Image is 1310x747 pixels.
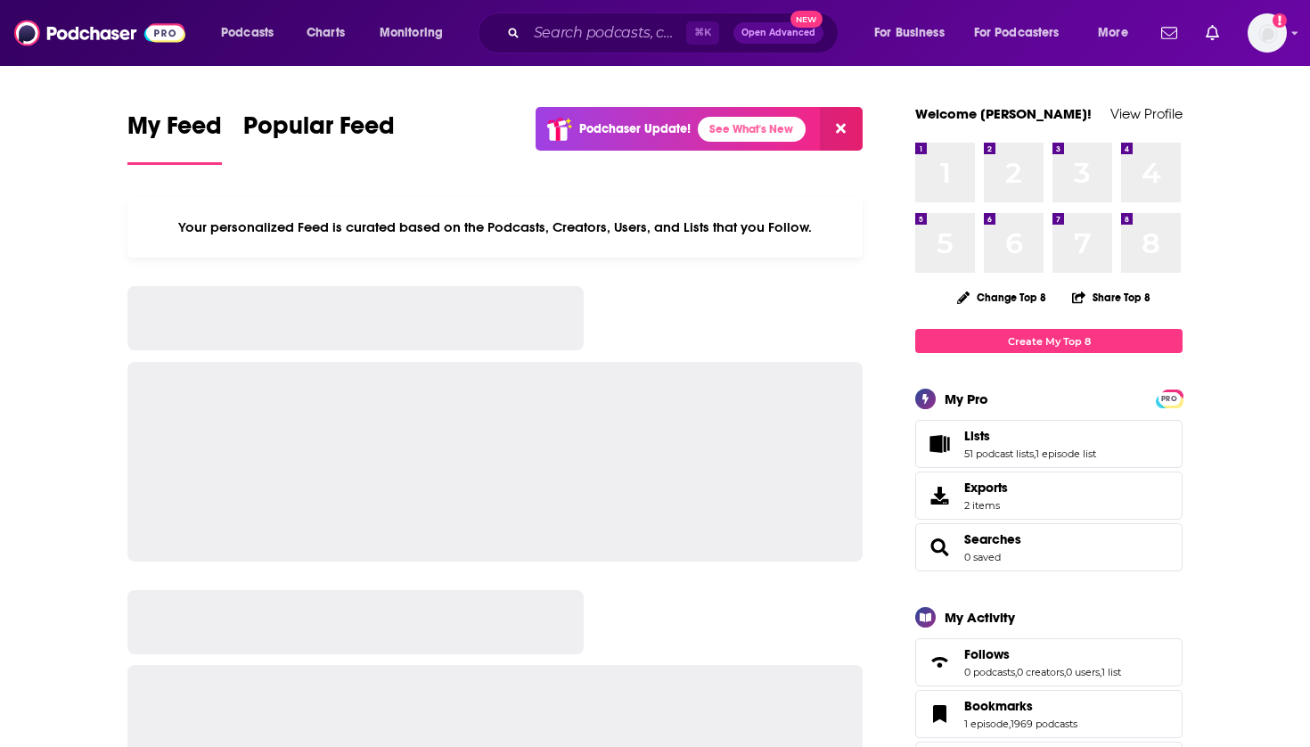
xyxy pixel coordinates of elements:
[964,698,1033,714] span: Bookmarks
[921,702,957,726] a: Bookmarks
[1248,13,1287,53] button: Show profile menu
[915,523,1183,571] span: Searches
[874,21,945,45] span: For Business
[964,646,1121,662] a: Follows
[698,117,806,142] a: See What's New
[974,21,1060,45] span: For Podcasters
[964,480,1008,496] span: Exports
[964,646,1010,662] span: Follows
[579,121,691,136] p: Podchaser Update!
[921,650,957,675] a: Follows
[380,21,443,45] span: Monitoring
[221,21,274,45] span: Podcasts
[1100,666,1101,678] span: ,
[915,329,1183,353] a: Create My Top 8
[915,420,1183,468] span: Lists
[1248,13,1287,53] span: Logged in as Mark.Hayward
[127,111,222,165] a: My Feed
[964,428,1096,444] a: Lists
[527,19,686,47] input: Search podcasts, credits, & more...
[964,698,1077,714] a: Bookmarks
[295,19,356,47] a: Charts
[127,111,222,152] span: My Feed
[1017,666,1064,678] a: 0 creators
[964,499,1008,512] span: 2 items
[945,609,1015,626] div: My Activity
[209,19,297,47] button: open menu
[1009,718,1011,730] span: ,
[964,551,1001,563] a: 0 saved
[964,531,1021,547] a: Searches
[1064,666,1066,678] span: ,
[741,29,815,37] span: Open Advanced
[1154,18,1184,48] a: Show notifications dropdown
[14,16,185,50] img: Podchaser - Follow, Share and Rate Podcasts
[1101,666,1121,678] a: 1 list
[367,19,466,47] button: open menu
[915,690,1183,738] span: Bookmarks
[1036,447,1096,460] a: 1 episode list
[495,12,856,53] div: Search podcasts, credits, & more...
[915,105,1092,122] a: Welcome [PERSON_NAME]!
[915,638,1183,686] span: Follows
[127,197,863,258] div: Your personalized Feed is curated based on the Podcasts, Creators, Users, and Lists that you Follow.
[946,286,1057,308] button: Change Top 8
[1066,666,1100,678] a: 0 users
[1159,392,1180,406] span: PRO
[921,431,957,456] a: Lists
[945,390,988,407] div: My Pro
[733,22,823,44] button: Open AdvancedNew
[1034,447,1036,460] span: ,
[790,11,823,28] span: New
[686,21,719,45] span: ⌘ K
[964,447,1034,460] a: 51 podcast lists
[964,666,1015,678] a: 0 podcasts
[1248,13,1287,53] img: User Profile
[1273,13,1287,28] svg: Add a profile image
[243,111,395,165] a: Popular Feed
[1071,280,1151,315] button: Share Top 8
[921,535,957,560] a: Searches
[1098,21,1128,45] span: More
[1110,105,1183,122] a: View Profile
[1015,666,1017,678] span: ,
[1159,391,1180,405] a: PRO
[962,19,1085,47] button: open menu
[1085,19,1150,47] button: open menu
[915,472,1183,520] a: Exports
[964,718,1009,730] a: 1 episode
[1199,18,1226,48] a: Show notifications dropdown
[243,111,395,152] span: Popular Feed
[921,483,957,508] span: Exports
[964,428,990,444] span: Lists
[1011,718,1077,730] a: 1969 podcasts
[307,21,345,45] span: Charts
[862,19,967,47] button: open menu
